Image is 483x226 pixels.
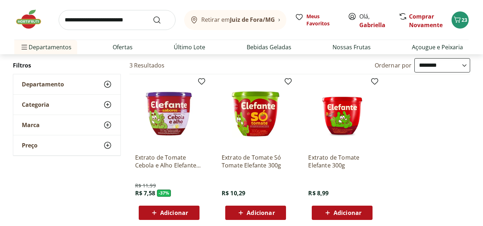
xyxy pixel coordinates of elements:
[13,74,120,94] button: Departamento
[22,142,38,149] span: Preço
[184,10,286,30] button: Retirar emJuiz de Fora/MG
[135,189,156,197] span: R$ 7,58
[332,43,371,51] a: Nossas Frutas
[113,43,133,51] a: Ofertas
[334,210,361,216] span: Adicionar
[13,135,120,155] button: Preço
[160,210,188,216] span: Adicionar
[375,61,412,69] label: Ordernar por
[22,101,49,108] span: Categoria
[230,16,275,24] b: Juiz de Fora/MG
[412,43,463,51] a: Açougue e Peixaria
[308,154,376,169] a: Extrato de Tomate Elefante 300g
[22,81,64,88] span: Departamento
[295,13,339,27] a: Meus Favoritos
[13,115,120,135] button: Marca
[14,9,50,30] img: Hortifruti
[13,58,121,72] h2: Filtros
[59,10,176,30] input: search
[359,21,385,29] a: Gabriella
[129,61,165,69] h2: 3 Resultados
[222,189,245,197] span: R$ 10,29
[359,12,391,29] span: Olá,
[201,16,275,23] span: Retirar em
[135,182,156,189] span: R$ 11,99
[20,39,29,56] button: Menu
[312,206,373,220] button: Adicionar
[222,80,290,148] img: Extrato de Tomate Só Tomate Elefante 300g
[13,95,120,115] button: Categoria
[157,190,171,197] span: - 37 %
[409,12,443,29] a: Comprar Novamente
[135,80,203,148] img: Extrato de Tomate Cebola e Alho Elefante 300g
[247,43,291,51] a: Bebidas Geladas
[225,206,286,220] button: Adicionar
[22,121,40,129] span: Marca
[222,154,290,169] a: Extrato de Tomate Só Tomate Elefante 300g
[308,189,329,197] span: R$ 8,99
[308,80,376,148] img: Extrato de Tomate Elefante 300g
[139,206,199,220] button: Adicionar
[452,11,469,29] button: Carrinho
[20,39,72,56] span: Departamentos
[135,154,203,169] a: Extrato de Tomate Cebola e Alho Elefante 300g
[247,210,275,216] span: Adicionar
[462,16,467,23] span: 23
[153,16,170,24] button: Submit Search
[306,13,339,27] span: Meus Favoritos
[174,43,205,51] a: Último Lote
